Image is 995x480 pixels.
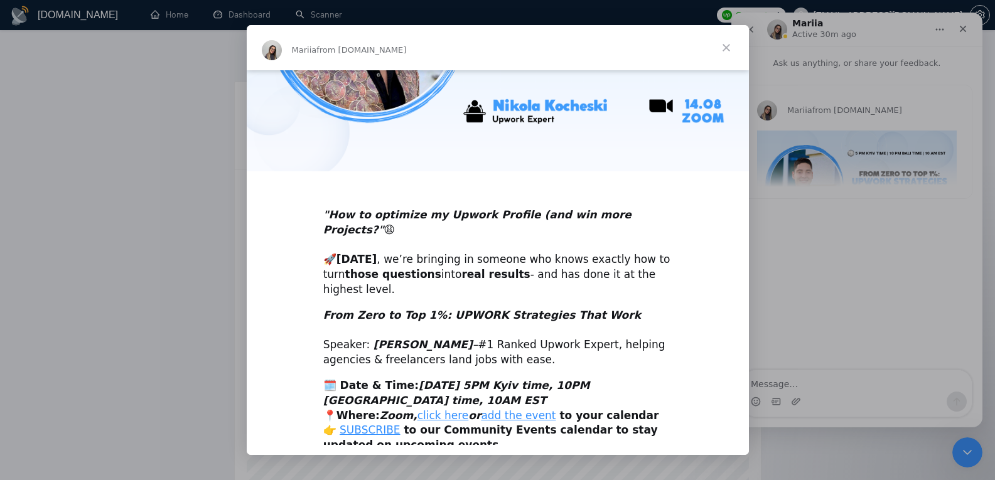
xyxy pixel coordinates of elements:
[370,338,478,351] i: –
[316,45,406,55] span: from [DOMAIN_NAME]
[19,384,30,394] button: Emoji picker
[380,409,560,422] i: Zoom, or
[340,424,401,436] a: SUBSCRIBE
[61,6,92,16] h1: Mariia
[323,379,590,407] i: [DATE] 5PM Kyiv time, 10PM [GEOGRAPHIC_DATA] time, 10AM EST
[61,16,125,28] p: Active 30m ago
[60,384,70,394] button: Upload attachment
[323,379,590,407] b: 🗓️ Date & Time:
[323,193,672,297] div: 🚀 , we’re bringing in someone who knows exactly how to turn into - and has done it at the highest...
[345,268,441,280] b: those questions
[215,379,235,399] button: Send a message…
[40,384,50,394] button: Gif picker
[323,378,672,453] div: 📍 👉
[481,409,556,422] a: add the event
[461,268,530,280] b: real results
[323,208,632,236] i: "How to optimize my Upwork Profile (and win more Projects?"
[336,253,377,265] b: [DATE]
[81,93,171,102] span: from [DOMAIN_NAME]
[374,338,473,351] b: [PERSON_NAME]
[336,409,659,422] b: Where: to your calendar
[704,25,749,70] span: Close
[56,93,81,102] span: Mariia
[323,309,641,321] i: From Zero to Top 1%: UPWORK Strategies That Work
[10,72,241,201] div: Mariia says…
[36,7,56,27] img: Profile image for Mariia
[417,409,469,422] a: click here
[196,5,220,29] button: Home
[11,358,240,379] textarea: Message…
[262,40,282,60] img: Profile image for Mariia
[26,88,46,108] img: Profile image for Mariia
[8,5,32,29] button: go back
[323,424,658,451] b: to our Community Events calendar to stay updated on upcoming events
[323,308,672,368] div: Speaker: #1 Ranked Upwork Expert, helping agencies & freelancers land jobs with ease.
[292,45,317,55] span: Mariia
[220,5,243,28] div: Close
[323,208,632,236] b: 😩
